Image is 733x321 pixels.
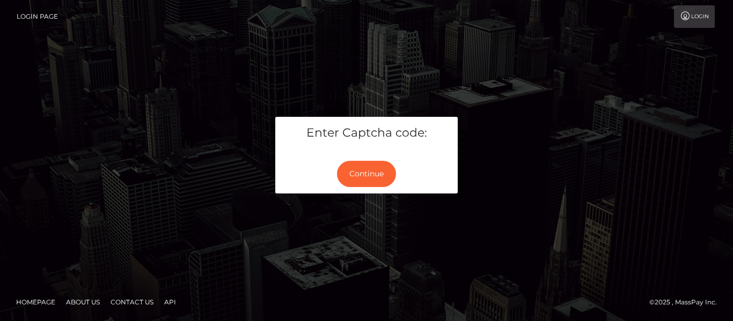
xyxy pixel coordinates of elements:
a: Homepage [12,294,60,310]
a: API [160,294,180,310]
a: Login [674,5,715,28]
div: © 2025 , MassPay Inc. [649,296,725,308]
a: About Us [62,294,104,310]
a: Login Page [17,5,58,28]
a: Contact Us [106,294,158,310]
h5: Enter Captcha code: [283,125,450,141]
button: Continue [337,161,396,187]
